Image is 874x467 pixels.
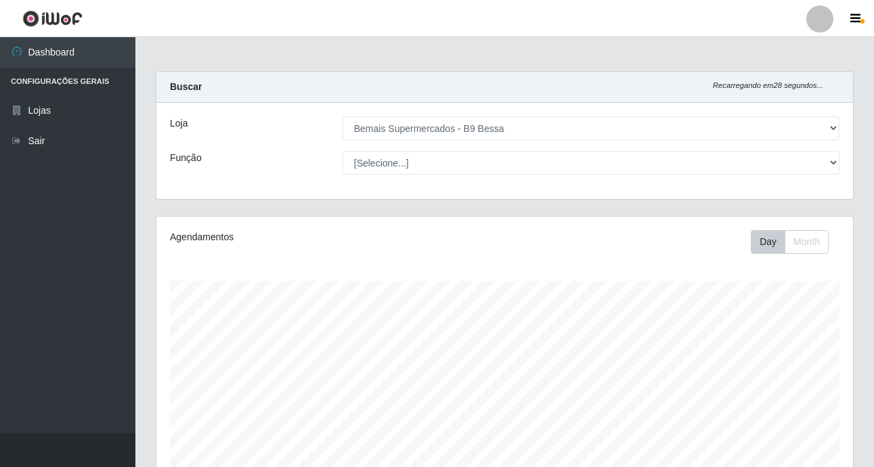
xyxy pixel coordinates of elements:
[170,81,202,92] strong: Buscar
[170,230,437,244] div: Agendamentos
[22,10,83,27] img: CoreUI Logo
[751,230,829,254] div: First group
[170,151,202,165] label: Função
[751,230,785,254] button: Day
[713,81,823,89] i: Recarregando em 28 segundos...
[785,230,829,254] button: Month
[170,116,188,131] label: Loja
[751,230,839,254] div: Toolbar with button groups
